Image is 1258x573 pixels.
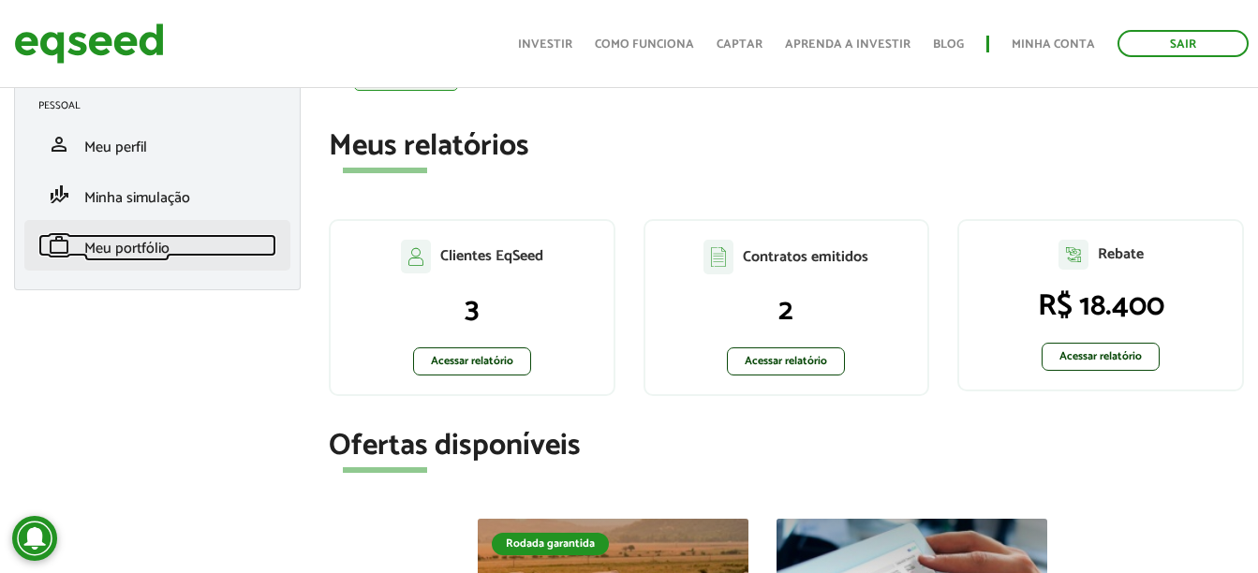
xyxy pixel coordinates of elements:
[664,293,910,329] p: 2
[743,248,868,266] p: Contratos emitidos
[38,184,276,206] a: finance_modeMinha simulação
[1042,343,1160,371] a: Acessar relatório
[785,38,910,51] a: Aprenda a investir
[1058,240,1088,270] img: agent-relatorio.svg
[48,133,70,155] span: person
[84,236,170,261] span: Meu portfólio
[38,234,276,257] a: workMeu portfólio
[329,130,1244,163] h2: Meus relatórios
[1098,245,1144,263] p: Rebate
[24,119,290,169] li: Meu perfil
[48,234,70,257] span: work
[440,247,543,265] p: Clientes EqSeed
[84,185,190,211] span: Minha simulação
[24,169,290,220] li: Minha simulação
[38,100,290,111] h2: Pessoal
[1117,30,1249,57] a: Sair
[349,292,595,328] p: 3
[14,19,164,68] img: EqSeed
[595,38,694,51] a: Como funciona
[24,220,290,271] li: Meu portfólio
[978,288,1223,324] p: R$ 18.400
[401,240,431,273] img: agent-clientes.svg
[518,38,572,51] a: Investir
[727,347,845,375] a: Acessar relatório
[84,135,147,160] span: Meu perfil
[329,430,1244,463] h2: Ofertas disponíveis
[1012,38,1095,51] a: Minha conta
[717,38,762,51] a: Captar
[413,347,531,375] a: Acessar relatório
[703,240,733,274] img: agent-contratos.svg
[933,38,964,51] a: Blog
[48,184,70,206] span: finance_mode
[492,533,609,555] div: Rodada garantida
[38,133,276,155] a: personMeu perfil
